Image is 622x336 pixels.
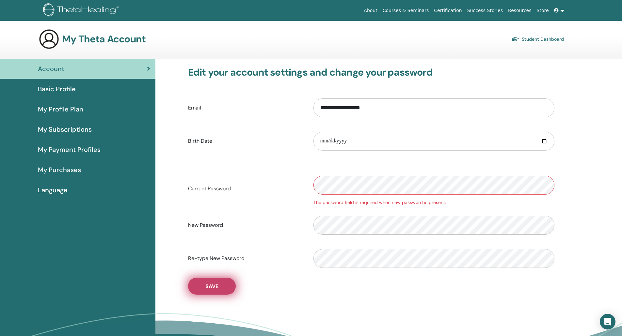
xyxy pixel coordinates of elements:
a: Courses & Seminars [380,5,432,17]
label: Email [183,102,309,114]
a: Resources [505,5,534,17]
img: logo.png [43,3,121,18]
a: Student Dashboard [511,35,564,44]
span: Basic Profile [38,84,76,94]
span: Language [38,185,68,195]
span: My Subscriptions [38,124,92,134]
label: Re-type New Password [183,252,309,265]
button: Save [188,278,236,295]
h3: My Theta Account [62,33,146,45]
span: My Profile Plan [38,104,83,114]
img: graduation-cap.svg [511,37,519,42]
span: My Purchases [38,165,81,175]
label: New Password [183,219,309,231]
a: Store [534,5,551,17]
span: My Payment Profiles [38,145,101,154]
div: The password field is required when new password is present. [313,199,554,206]
a: About [361,5,380,17]
label: Current Password [183,183,309,195]
label: Birth Date [183,135,309,147]
img: generic-user-icon.jpg [39,29,59,50]
span: Account [38,64,64,74]
div: Open Intercom Messenger [600,314,615,329]
a: Certification [431,5,464,17]
h3: Edit your account settings and change your password [188,66,554,78]
a: Success Stories [465,5,505,17]
span: Save [205,283,218,290]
